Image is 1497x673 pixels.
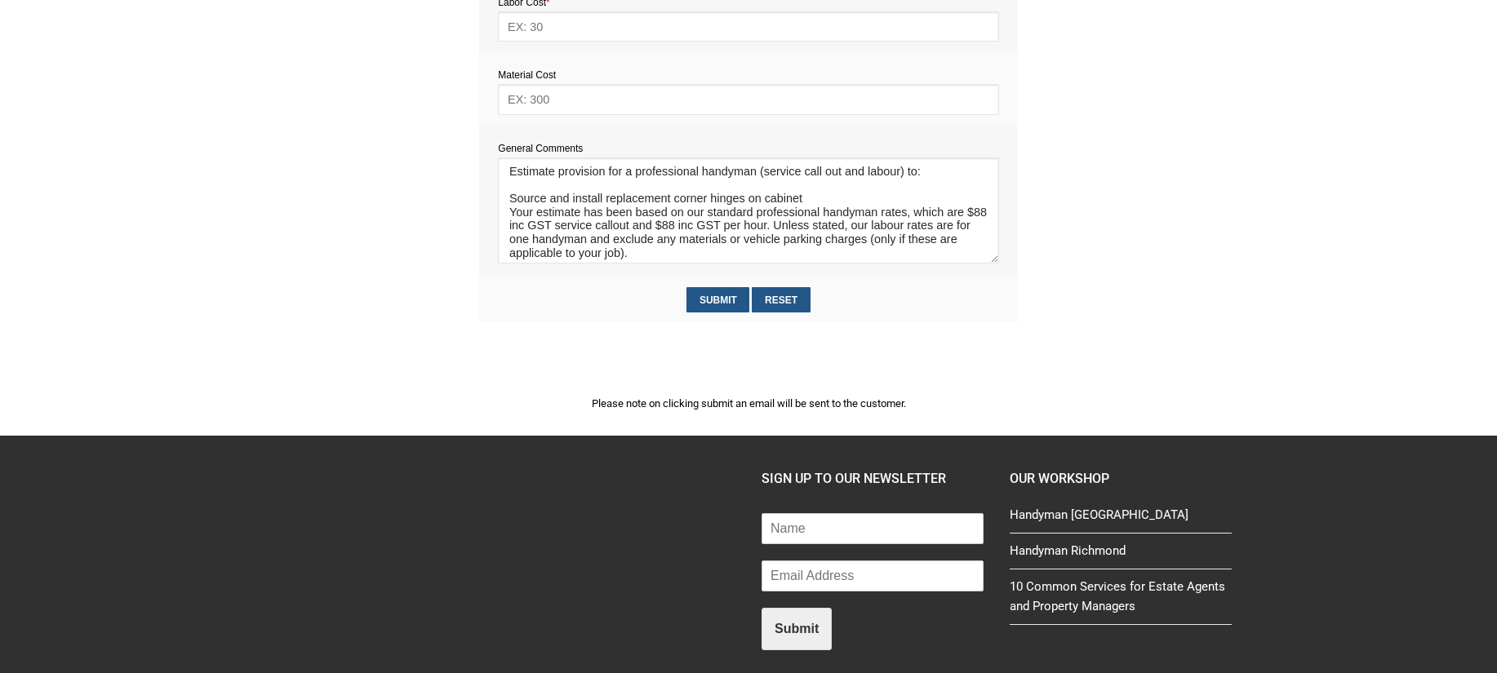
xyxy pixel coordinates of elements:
[1010,541,1232,569] a: Handyman Richmond
[762,513,984,544] input: Name
[1010,577,1232,625] a: 10 Common Services for Estate Agents and Property Managers
[498,69,556,81] span: Material Cost
[762,468,984,489] h4: SIGN UP TO OUR NEWSLETTER
[1010,468,1232,489] h4: Our Workshop
[752,287,810,312] input: Reset
[762,560,984,591] input: Email Address
[1010,505,1232,533] a: Handyman [GEOGRAPHIC_DATA]
[479,395,1018,412] p: Please note on clicking submit an email will be sent to the customer.
[762,608,832,650] button: Submit
[498,84,998,114] input: EX: 300
[498,11,998,42] input: EX: 30
[686,287,749,312] input: Submit
[498,143,583,154] span: General Comments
